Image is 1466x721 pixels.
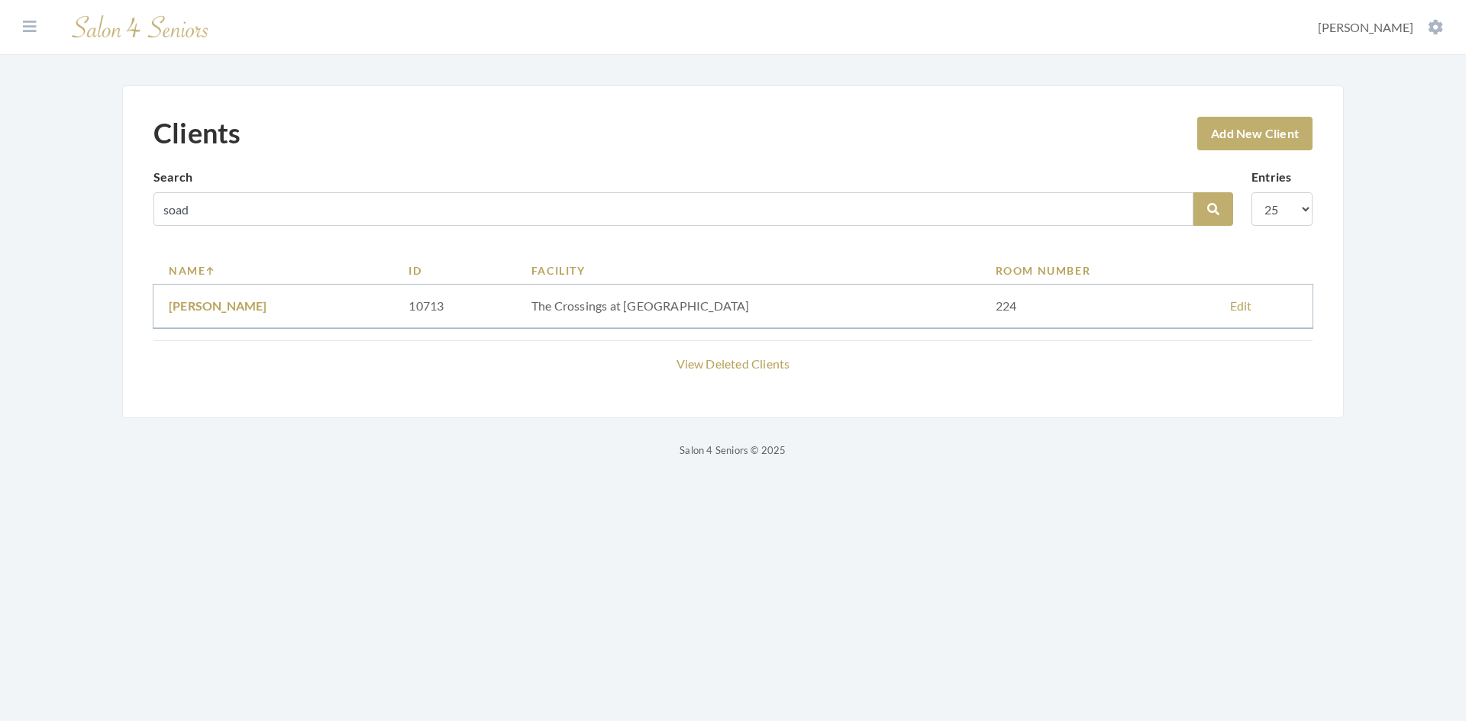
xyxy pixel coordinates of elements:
td: 10713 [393,285,515,328]
label: Search [153,168,192,186]
label: Entries [1251,168,1291,186]
a: Facility [531,262,965,278]
h1: Clients [153,117,241,150]
a: ID [408,262,500,278]
input: Search by name, facility or room number [153,192,1193,226]
a: Name [169,262,378,278]
a: Edit [1230,298,1252,313]
button: [PERSON_NAME] [1313,19,1448,36]
a: View Deleted Clients [676,356,790,371]
td: The Crossings at [GEOGRAPHIC_DATA] [516,285,980,328]
td: 224 [980,285,1215,328]
a: [PERSON_NAME] [169,298,267,313]
a: Add New Client [1197,117,1313,150]
a: Room Number [996,262,1200,278]
img: Salon 4 Seniors [64,9,217,45]
p: Salon 4 Seniors © 2025 [122,441,1344,459]
span: [PERSON_NAME] [1318,20,1413,34]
